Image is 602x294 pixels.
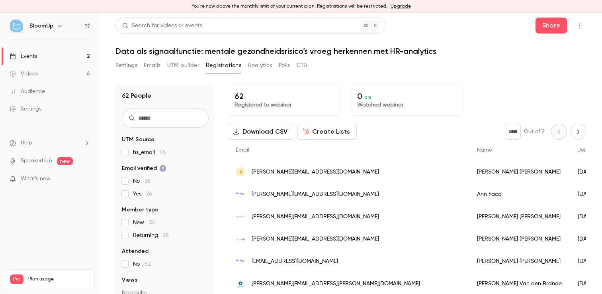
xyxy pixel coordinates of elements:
span: [PERSON_NAME][EMAIL_ADDRESS][DOMAIN_NAME] [252,168,379,176]
span: 62 [145,261,150,267]
span: hs_email [133,148,166,156]
span: Name [477,147,492,153]
button: Settings [115,59,137,72]
a: SpeakerHub [21,157,52,165]
button: Next page [570,124,586,140]
span: 36 [145,178,150,184]
span: Help [21,139,32,147]
h6: BloomUp [29,22,53,30]
span: Email [236,147,249,153]
div: Ann Facq [469,183,570,205]
h1: Data als signaalfunctie: mentale gezondheidsrisico’s vroeg herkennen met HR-analytics [115,46,586,56]
span: UTM Source [122,136,154,144]
span: Email verified [122,164,166,172]
span: New [133,219,155,227]
div: Search for videos or events [122,22,202,30]
a: Upgrade [391,3,411,10]
span: IV [238,168,243,176]
h1: 62 People [122,91,151,101]
img: securex.be [236,257,245,266]
span: Pro [10,274,23,284]
div: Videos [10,70,38,78]
span: 45 [160,150,166,155]
img: lesstress.biz [236,216,245,217]
span: Views [122,276,137,284]
div: Events [10,52,37,60]
span: [PERSON_NAME][EMAIL_ADDRESS][PERSON_NAME][DOMAIN_NAME] [252,280,420,288]
button: Share [536,18,567,34]
button: Registrations [206,59,241,72]
button: CTA [297,59,307,72]
span: Yes [133,190,152,198]
iframe: Noticeable Trigger [80,176,90,183]
button: Polls [279,59,290,72]
p: Out of 2 [524,128,545,136]
span: [PERSON_NAME][EMAIL_ADDRESS][DOMAIN_NAME] [252,190,379,199]
p: Registered to webinar [235,101,334,109]
span: 28 [163,233,169,238]
span: Member type [122,206,158,214]
span: [PERSON_NAME][EMAIL_ADDRESS][DOMAIN_NAME] [252,213,379,221]
div: [PERSON_NAME] [PERSON_NAME] [469,250,570,272]
p: 0 [357,91,457,101]
li: help-dropdown-opener [10,139,90,147]
span: new [57,157,73,165]
div: Audience [10,87,45,95]
div: [PERSON_NAME] [PERSON_NAME] [469,161,570,183]
span: No [133,260,150,268]
img: BloomUp [10,20,23,32]
button: Download CSV [228,124,294,140]
button: UTM builder [167,59,199,72]
span: No [133,177,150,185]
span: [PERSON_NAME][EMAIL_ADDRESS][DOMAIN_NAME] [252,235,379,243]
span: Attended [122,247,149,255]
span: [EMAIL_ADDRESS][DOMAIN_NAME] [252,257,338,266]
button: Create Lists [297,124,357,140]
div: [PERSON_NAME] [PERSON_NAME] [469,228,570,250]
img: securex.be [236,189,245,199]
span: Returning [133,231,169,239]
button: Emails [144,59,160,72]
span: 26 [146,191,152,197]
p: 62 [235,91,334,101]
img: montisoro.com [236,234,245,244]
button: Analytics [248,59,272,72]
img: pulso-group.com [236,279,245,288]
span: Plan usage [28,276,90,282]
p: Watched webinar [357,101,457,109]
div: [PERSON_NAME] [PERSON_NAME] [469,205,570,228]
div: Settings [10,105,41,113]
span: What's new [21,175,51,183]
span: 34 [149,220,155,225]
span: 0 % [364,95,371,100]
